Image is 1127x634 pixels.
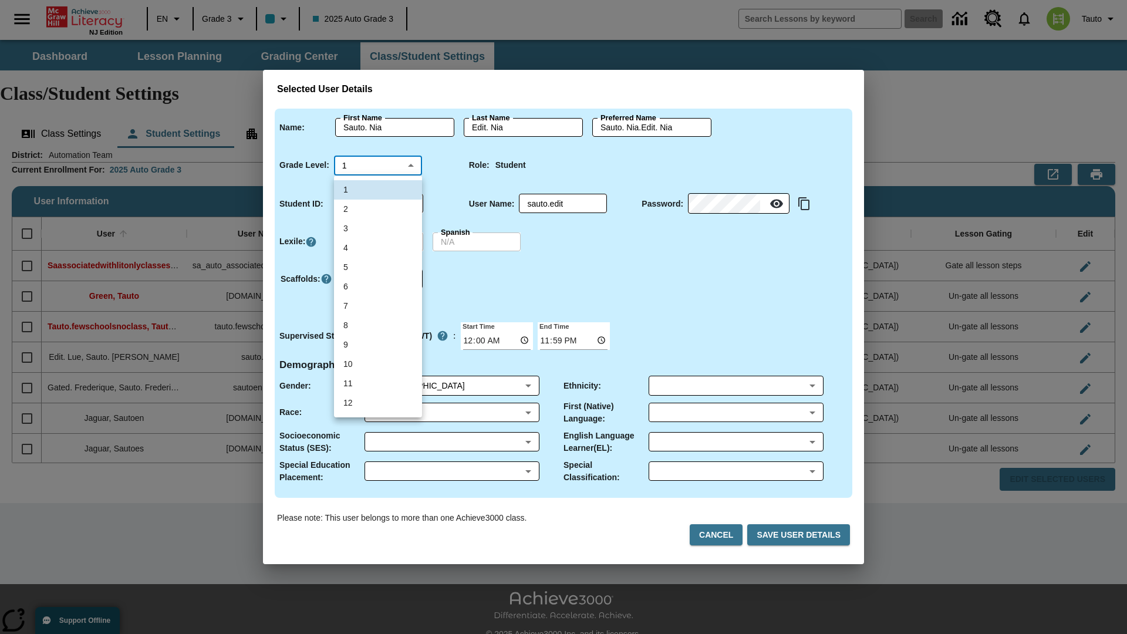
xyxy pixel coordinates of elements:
li: 2 [334,200,422,219]
li: 12 [334,393,422,413]
li: 3 [334,219,422,238]
li: 10 [334,355,422,374]
li: 9 [334,335,422,355]
li: 8 [334,316,422,335]
li: 4 [334,238,422,258]
li: 7 [334,296,422,316]
li: 5 [334,258,422,277]
li: 11 [334,374,422,393]
li: 1 [334,180,422,200]
li: 6 [334,277,422,296]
